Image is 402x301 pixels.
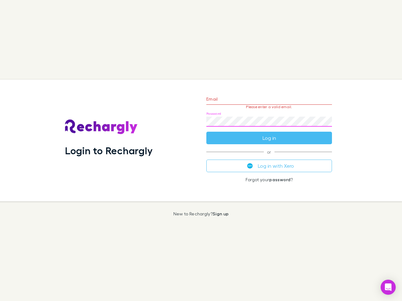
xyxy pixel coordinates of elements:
[206,111,221,116] label: Password
[269,177,291,182] a: password
[381,280,396,295] div: Open Intercom Messenger
[173,211,229,216] p: New to Rechargly?
[247,163,253,169] img: Xero's logo
[206,132,332,144] button: Log in
[213,211,229,216] a: Sign up
[65,145,153,156] h1: Login to Rechargly
[65,119,138,135] img: Rechargly's Logo
[206,105,332,109] p: Please enter a valid email.
[206,177,332,182] p: Forgot your ?
[206,160,332,172] button: Log in with Xero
